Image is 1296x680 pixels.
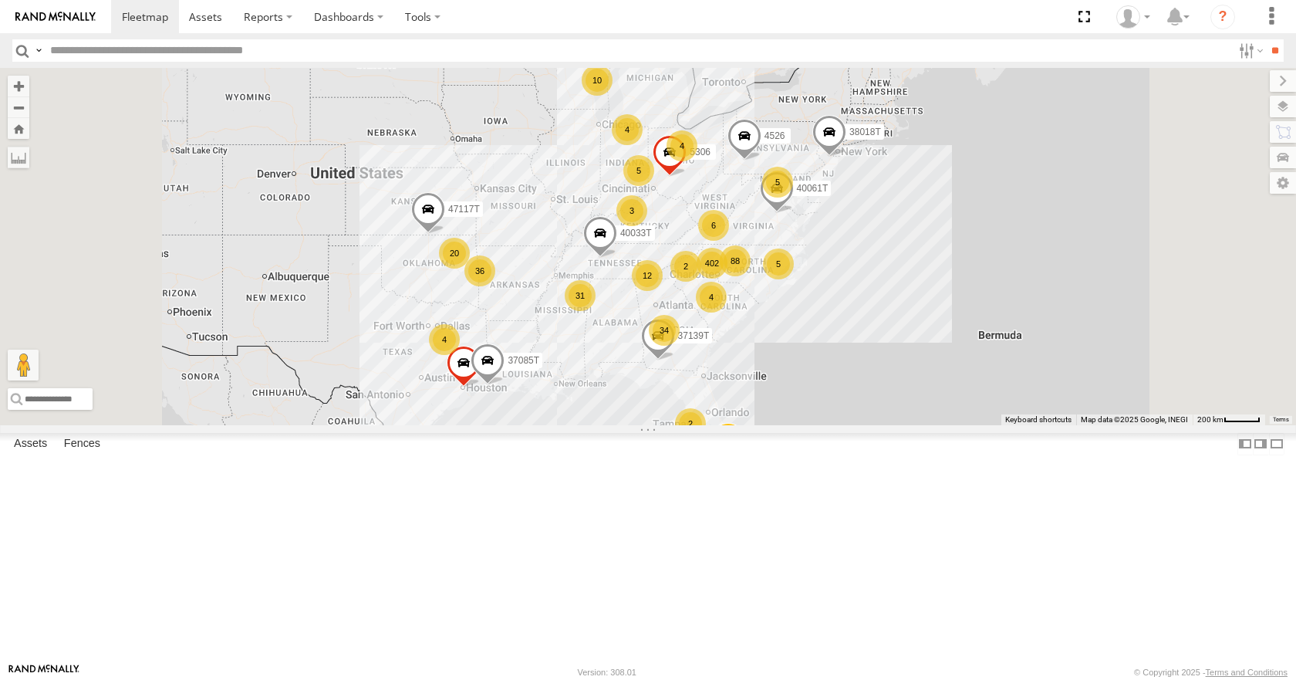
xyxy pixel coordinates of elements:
[1233,39,1266,62] label: Search Filter Options
[667,130,697,161] div: 4
[56,434,108,455] label: Fences
[8,350,39,381] button: Drag Pegman onto the map to open Street View
[762,167,793,198] div: 5
[582,65,613,96] div: 10
[8,147,29,168] label: Measure
[429,324,460,355] div: 4
[670,251,701,282] div: 2
[623,155,654,186] div: 5
[1273,416,1289,422] a: Terms (opens in new tab)
[675,408,706,439] div: 2
[1193,414,1265,425] button: Map Scale: 200 km per 44 pixels
[696,282,727,313] div: 4
[698,210,729,241] div: 6
[649,315,680,346] div: 34
[508,356,539,367] span: 37085T
[464,255,495,286] div: 36
[1206,668,1288,677] a: Terms and Conditions
[8,76,29,96] button: Zoom in
[1134,668,1288,677] div: © Copyright 2025 -
[678,331,710,342] span: 37139T
[797,184,829,195] span: 40061T
[15,12,96,22] img: rand-logo.svg
[448,204,480,215] span: 47117T
[1197,415,1223,424] span: 200 km
[1210,5,1235,29] i: ?
[1111,5,1156,29] div: Summer Walker
[1237,433,1253,455] label: Dock Summary Table to the Left
[764,130,785,141] span: 4526
[578,668,636,677] div: Version: 308.01
[439,238,470,269] div: 20
[8,665,79,680] a: Visit our Website
[1005,414,1072,425] button: Keyboard shortcuts
[690,147,710,158] span: 5306
[620,228,652,239] span: 40033T
[565,280,596,311] div: 31
[8,96,29,118] button: Zoom out
[32,39,45,62] label: Search Query
[616,195,647,226] div: 3
[763,249,794,279] div: 5
[6,434,55,455] label: Assets
[1269,433,1284,455] label: Hide Summary Table
[1270,172,1296,194] label: Map Settings
[697,248,727,279] div: 402
[1253,433,1268,455] label: Dock Summary Table to the Right
[849,127,881,138] span: 38018T
[1081,415,1188,424] span: Map data ©2025 Google, INEGI
[720,245,751,276] div: 88
[612,114,643,145] div: 4
[632,260,663,291] div: 12
[8,118,29,139] button: Zoom Home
